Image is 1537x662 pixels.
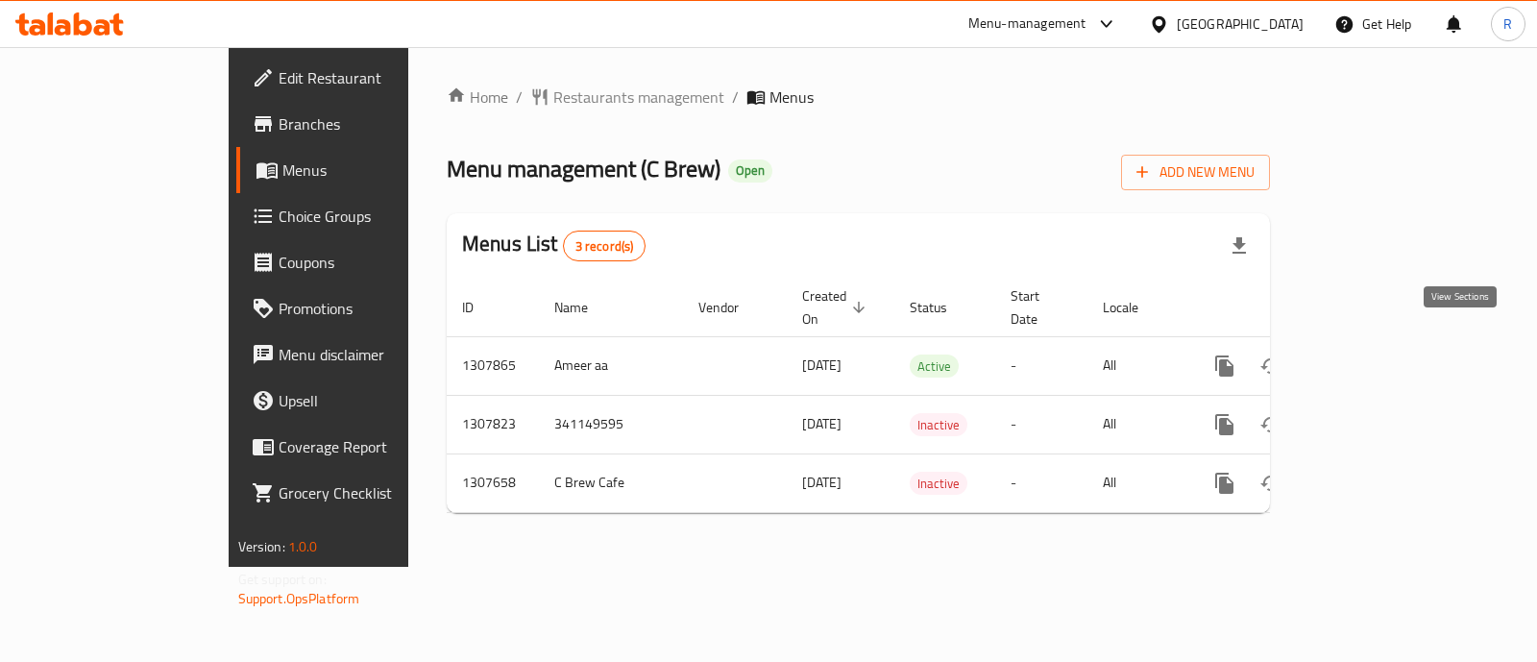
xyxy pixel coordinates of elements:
[553,86,724,109] span: Restaurants management
[462,230,646,261] h2: Menus List
[236,285,485,331] a: Promotions
[732,86,739,109] li: /
[1248,343,1294,389] button: Change Status
[236,424,485,470] a: Coverage Report
[447,279,1402,513] table: enhanced table
[554,296,613,319] span: Name
[968,12,1086,36] div: Menu-management
[279,205,470,228] span: Choice Groups
[1202,460,1248,506] button: more
[910,355,959,378] div: Active
[910,296,972,319] span: Status
[698,296,764,319] span: Vendor
[1186,279,1402,337] th: Actions
[279,251,470,274] span: Coupons
[910,473,967,495] span: Inactive
[462,296,499,319] span: ID
[238,534,285,559] span: Version:
[236,470,485,516] a: Grocery Checklist
[236,239,485,285] a: Coupons
[728,162,772,179] span: Open
[279,297,470,320] span: Promotions
[1216,223,1262,269] div: Export file
[447,454,539,512] td: 1307658
[539,336,683,395] td: Ameer aa
[279,481,470,504] span: Grocery Checklist
[236,147,485,193] a: Menus
[802,411,842,436] span: [DATE]
[1202,343,1248,389] button: more
[279,112,470,135] span: Branches
[236,378,485,424] a: Upsell
[236,193,485,239] a: Choice Groups
[1087,454,1186,512] td: All
[728,159,772,183] div: Open
[236,101,485,147] a: Branches
[769,86,814,109] span: Menus
[447,86,1270,109] nav: breadcrumb
[1087,336,1186,395] td: All
[1121,155,1270,190] button: Add New Menu
[995,454,1087,512] td: -
[236,331,485,378] a: Menu disclaimer
[802,284,871,331] span: Created On
[1202,402,1248,448] button: more
[1011,284,1064,331] span: Start Date
[279,66,470,89] span: Edit Restaurant
[995,395,1087,454] td: -
[447,147,720,190] span: Menu management ( C Brew )
[1087,395,1186,454] td: All
[1248,402,1294,448] button: Change Status
[910,414,967,436] span: Inactive
[279,435,470,458] span: Coverage Report
[1136,160,1255,184] span: Add New Menu
[279,343,470,366] span: Menu disclaimer
[1503,13,1512,35] span: R
[282,159,470,182] span: Menus
[238,586,360,611] a: Support.OpsPlatform
[1177,13,1304,35] div: [GEOGRAPHIC_DATA]
[516,86,523,109] li: /
[802,353,842,378] span: [DATE]
[910,356,959,378] span: Active
[238,567,327,592] span: Get support on:
[447,395,539,454] td: 1307823
[1103,296,1163,319] span: Locale
[910,413,967,436] div: Inactive
[539,454,683,512] td: C Brew Cafe
[236,55,485,101] a: Edit Restaurant
[563,231,647,261] div: Total records count
[802,470,842,495] span: [DATE]
[910,472,967,495] div: Inactive
[279,389,470,412] span: Upsell
[1248,460,1294,506] button: Change Status
[447,336,539,395] td: 1307865
[539,395,683,454] td: 341149595
[530,86,724,109] a: Restaurants management
[995,336,1087,395] td: -
[288,534,318,559] span: 1.0.0
[564,237,646,256] span: 3 record(s)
